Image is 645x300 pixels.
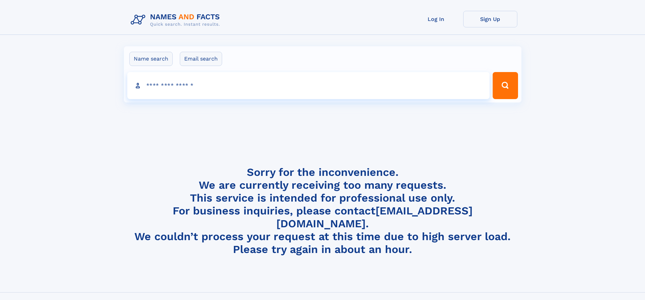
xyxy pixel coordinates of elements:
[128,11,225,29] img: Logo Names and Facts
[493,72,518,99] button: Search Button
[127,72,490,99] input: search input
[276,204,473,230] a: [EMAIL_ADDRESS][DOMAIN_NAME]
[128,166,517,256] h4: Sorry for the inconvenience. We are currently receiving too many requests. This service is intend...
[180,52,222,66] label: Email search
[463,11,517,27] a: Sign Up
[409,11,463,27] a: Log In
[129,52,173,66] label: Name search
